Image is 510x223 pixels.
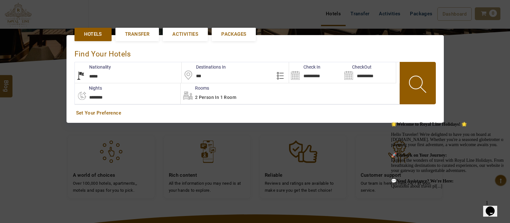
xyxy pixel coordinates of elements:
label: CheckOut [342,64,372,70]
a: Set Your Preference [76,110,434,116]
div: 🌟Welcome to Royal Line Holidays! 🌟Hello Traveler! We're delighted to have you on board at [DOMAIN... [3,3,118,70]
label: Nationality [75,64,111,70]
a: Activities [163,28,208,41]
span: Transfer [125,31,149,38]
a: Hotels [75,28,112,41]
iframe: chat widget [388,119,504,194]
iframe: chat widget [483,197,504,217]
div: Find Your Hotels [75,43,436,62]
a: Packages [212,28,256,41]
strong: Embark on Your Journey: [8,34,59,39]
label: nights [75,85,102,91]
strong: Welcome to Royal Line Holidays! 🌟 [8,3,78,8]
span: 🌟 Hello Traveler! We're delighted to have you on board at [DOMAIN_NAME]. Whether you're a seasone... [3,3,116,70]
label: Check In [289,64,320,70]
span: Activities [172,31,198,38]
label: Destinations In [182,64,226,70]
span: Packages [221,31,246,38]
span: Hotels [84,31,102,38]
a: Transfer [115,28,159,41]
span: 2 Person in 1 Room [195,95,236,100]
label: Rooms [181,85,209,91]
input: Search [342,62,396,83]
input: Search [289,62,342,83]
strong: Need Assistance? We're Here: [8,60,65,64]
